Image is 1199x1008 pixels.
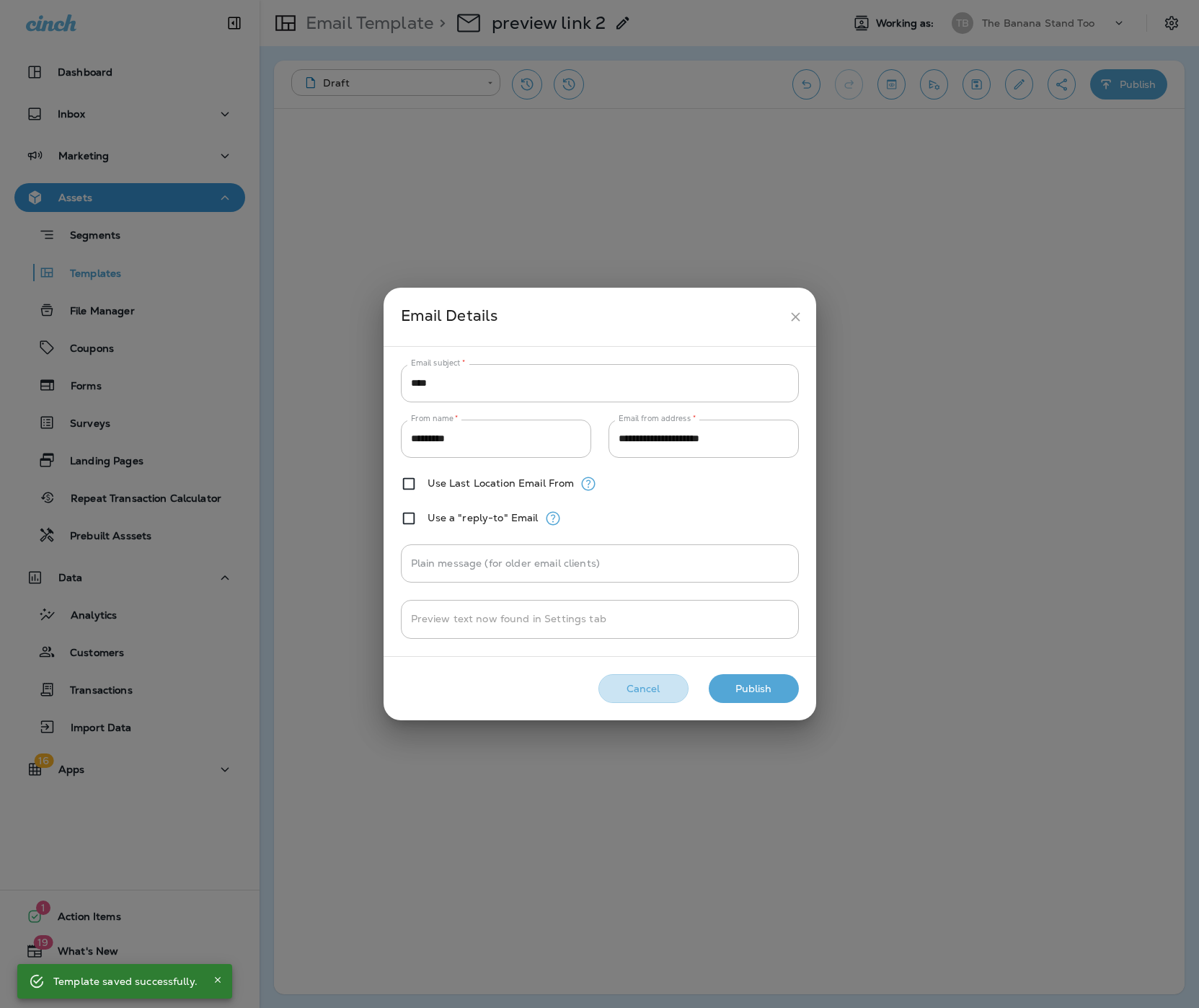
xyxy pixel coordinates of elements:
label: Email subject [411,358,466,368]
label: Use Last Location Email From [428,477,575,489]
button: Cancel [598,674,689,704]
div: Email Details [401,304,782,330]
label: Email from address [619,413,696,424]
button: Publish [709,674,799,704]
button: close [782,304,809,330]
label: Use a "reply-to" Email [428,512,539,523]
label: From name [411,413,459,424]
div: Template saved successfully. [53,968,198,994]
button: Close [209,971,226,989]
